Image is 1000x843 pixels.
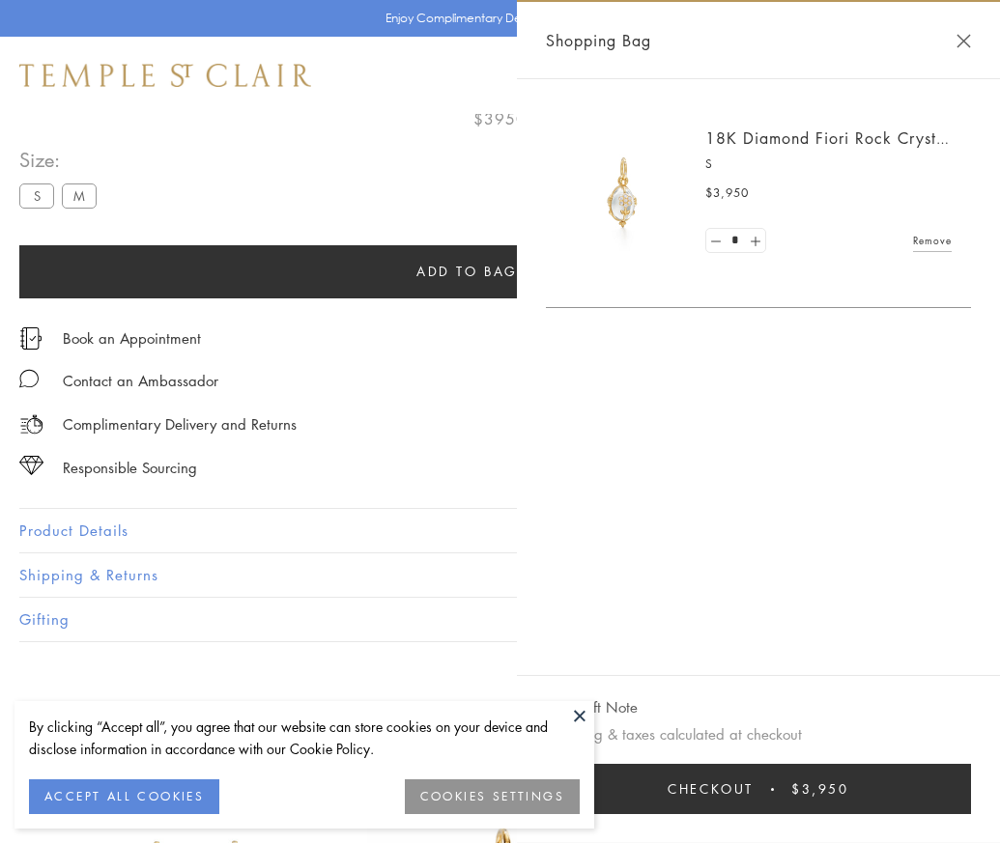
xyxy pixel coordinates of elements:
span: $3,950 [705,183,749,203]
img: icon_delivery.svg [19,412,43,436]
div: Responsible Sourcing [63,456,197,480]
img: icon_appointment.svg [19,327,43,350]
div: By clicking “Accept all”, you agree that our website can store cookies on your device and disclos... [29,716,580,760]
button: Add Gift Note [546,695,638,719]
p: S [705,155,952,174]
button: Add to bag [19,245,915,298]
a: Set quantity to 2 [745,229,764,253]
a: Remove [913,230,952,251]
button: Close Shopping Bag [957,34,971,48]
span: $3950 [473,106,527,131]
img: MessageIcon-01_2.svg [19,369,39,388]
span: Checkout [668,778,754,800]
button: COOKIES SETTINGS [405,779,580,814]
button: Checkout $3,950 [546,764,971,814]
span: Shopping Bag [546,28,651,53]
a: Set quantity to 0 [706,229,726,253]
button: Shipping & Returns [19,553,981,597]
span: Add to bag [416,261,518,282]
button: ACCEPT ALL COOKIES [29,779,219,814]
p: Complimentary Delivery and Returns [63,412,297,436]
a: Book an Appointment [63,327,201,349]
label: M [62,183,97,208]
p: Shipping & taxes calculated at checkout [546,722,971,746]
img: icon_sourcing.svg [19,456,43,475]
button: Product Details [19,509,981,552]
p: Enjoy Complimentary Delivery & Returns [386,9,605,28]
span: $3,950 [791,778,849,800]
img: P51889-E11FIORI [565,135,681,251]
button: Gifting [19,598,981,641]
span: Size: [19,144,104,176]
img: Temple St. Clair [19,64,311,87]
div: Contact an Ambassador [63,369,218,393]
label: S [19,183,54,208]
